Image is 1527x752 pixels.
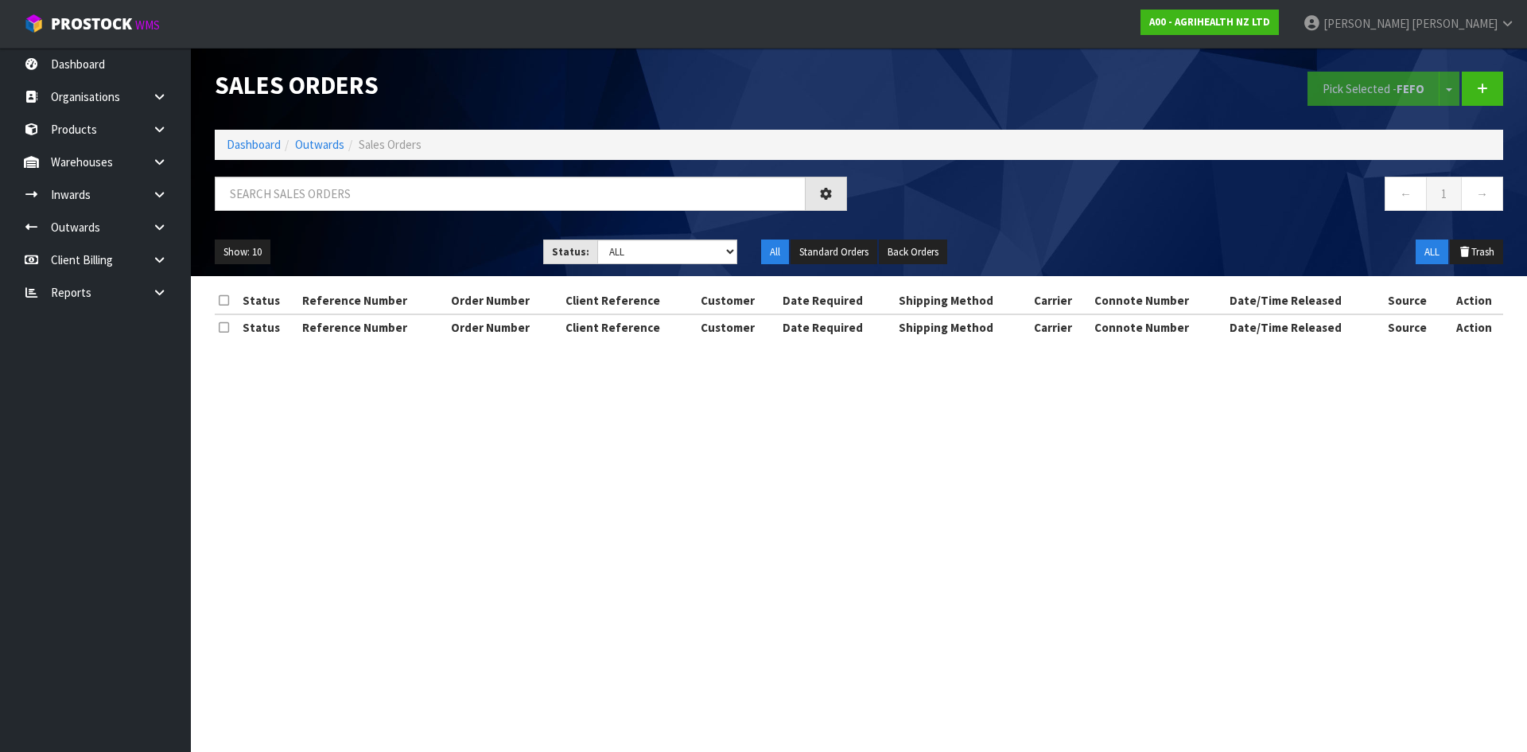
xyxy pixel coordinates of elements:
[135,18,160,33] small: WMS
[761,240,789,265] button: All
[239,314,298,340] th: Status
[51,14,132,34] span: ProStock
[295,137,344,152] a: Outwards
[697,314,779,340] th: Customer
[1416,240,1448,265] button: ALL
[447,288,561,314] th: Order Number
[1030,314,1090,340] th: Carrier
[1149,15,1270,29] strong: A00 - AGRIHEALTH NZ LTD
[1397,81,1424,96] strong: FEFO
[1140,10,1279,35] a: A00 - AGRIHEALTH NZ LTD
[1426,177,1462,211] a: 1
[215,177,806,211] input: Search sales orders
[1384,288,1446,314] th: Source
[791,240,877,265] button: Standard Orders
[895,288,1030,314] th: Shipping Method
[1307,72,1440,106] button: Pick Selected -FEFO
[447,314,561,340] th: Order Number
[561,314,697,340] th: Client Reference
[697,288,779,314] th: Customer
[359,137,422,152] span: Sales Orders
[24,14,44,33] img: cube-alt.png
[215,240,270,265] button: Show: 10
[215,72,847,99] h1: Sales Orders
[1412,16,1498,31] span: [PERSON_NAME]
[1226,314,1384,340] th: Date/Time Released
[1030,288,1090,314] th: Carrier
[1385,177,1427,211] a: ←
[871,177,1503,216] nav: Page navigation
[1445,288,1503,314] th: Action
[1384,314,1446,340] th: Source
[298,288,447,314] th: Reference Number
[1461,177,1503,211] a: →
[1450,240,1503,265] button: Trash
[227,137,281,152] a: Dashboard
[1090,314,1226,340] th: Connote Number
[879,240,947,265] button: Back Orders
[1323,16,1409,31] span: [PERSON_NAME]
[779,288,895,314] th: Date Required
[298,314,447,340] th: Reference Number
[1226,288,1384,314] th: Date/Time Released
[552,245,589,259] strong: Status:
[895,314,1030,340] th: Shipping Method
[561,288,697,314] th: Client Reference
[1090,288,1226,314] th: Connote Number
[239,288,298,314] th: Status
[1445,314,1503,340] th: Action
[779,314,895,340] th: Date Required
